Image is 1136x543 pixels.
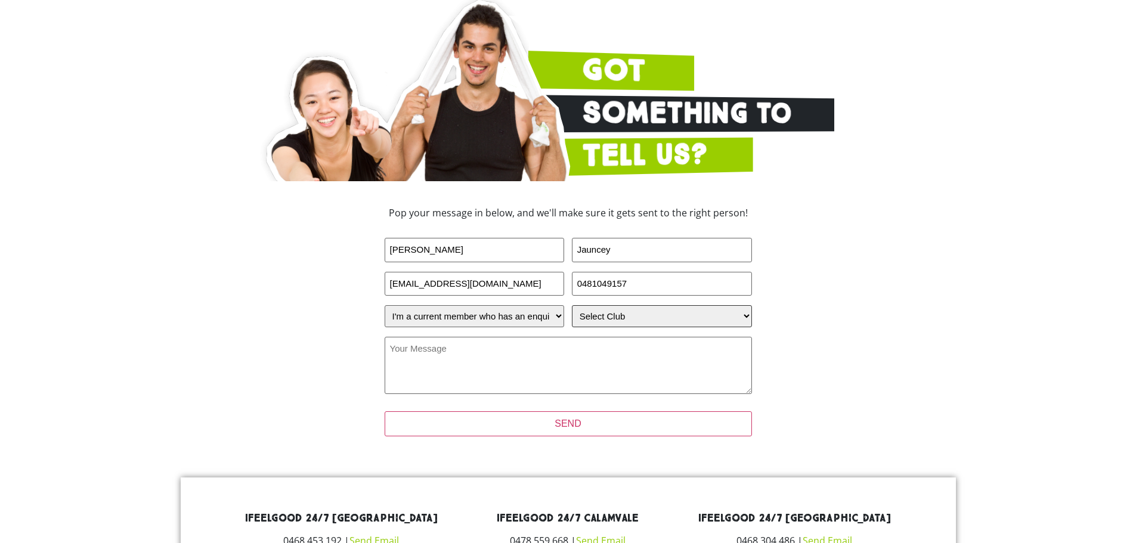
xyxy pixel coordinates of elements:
[245,511,438,525] a: ifeelgood 24/7 [GEOGRAPHIC_DATA]
[572,272,752,296] input: PHONE
[497,511,639,525] a: ifeelgood 24/7 Calamvale
[572,238,752,262] input: LAST NAME
[385,238,565,262] input: FIRST NAME
[385,411,752,436] input: SEND
[306,208,831,218] h3: Pop your message in below, and we'll make sure it gets sent to the right person!
[385,272,565,296] input: Email
[698,511,891,525] a: ifeelgood 24/7 [GEOGRAPHIC_DATA]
